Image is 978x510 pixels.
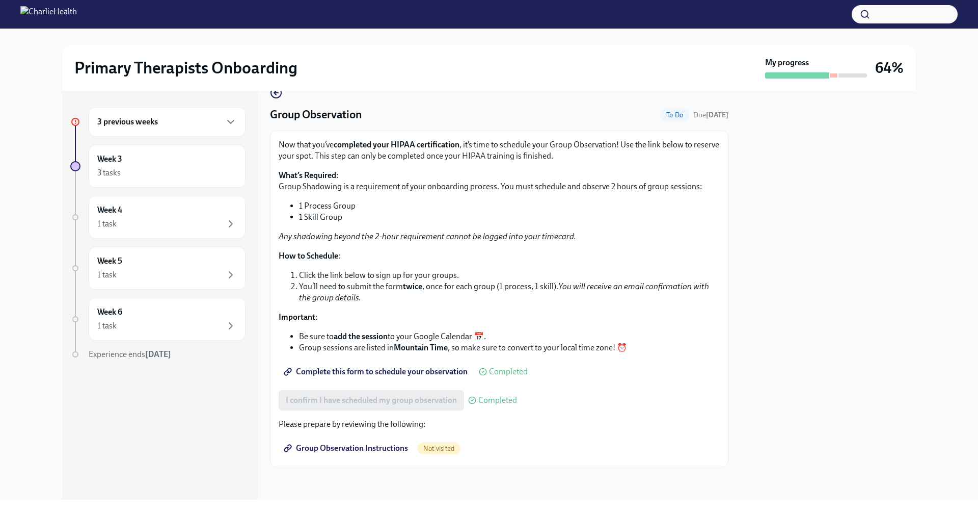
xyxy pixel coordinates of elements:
div: 3 previous weeks [89,107,246,137]
h3: 64% [875,59,904,77]
a: Week 33 tasks [70,145,246,188]
span: August 30th, 2025 10:00 [693,110,728,120]
li: Click the link below to sign up for your groups. [299,270,720,281]
p: Now that you’ve , it’s time to schedule your Group Observation! Use the link below to reserve you... [279,139,720,162]
span: Due [693,111,728,119]
strong: [DATE] [145,349,171,359]
a: Complete this form to schedule your observation [279,362,475,382]
li: Group sessions are listed in , so make sure to convert to your local time zone! ⏰ [299,342,720,353]
span: Complete this form to schedule your observation [286,367,468,377]
strong: My progress [765,57,809,68]
li: You’ll need to submit the form , once for each group (1 process, 1 skill). [299,281,720,303]
h6: 3 previous weeks [97,116,158,127]
span: Completed [489,368,528,376]
strong: twice [403,282,422,291]
span: Completed [478,396,517,404]
span: Experience ends [89,349,171,359]
h6: Week 4 [97,205,122,216]
div: 1 task [97,269,117,280]
span: Not visited [417,445,460,452]
strong: Important [279,312,315,322]
img: CharlieHealth [20,6,77,22]
a: Group Observation Instructions [279,438,415,458]
h2: Primary Therapists Onboarding [74,58,297,78]
em: Any shadowing beyond the 2-hour requirement cannot be logged into your timecard. [279,232,576,241]
span: Group Observation Instructions [286,443,408,453]
strong: How to Schedule [279,251,338,261]
div: 1 task [97,218,117,229]
div: 3 tasks [97,167,121,178]
a: Week 61 task [70,298,246,341]
strong: add the session [334,331,388,341]
p: : Group Shadowing is a requirement of your onboarding process. You must schedule and observe 2 ho... [279,170,720,192]
li: Be sure to to your Google Calendar 📅. [299,331,720,342]
p: : [279,250,720,262]
span: To Do [660,111,689,119]
p: Please prepare by reviewing the following: [279,419,720,430]
p: : [279,312,720,323]
h6: Week 3 [97,154,122,165]
strong: What’s Required [279,170,336,180]
strong: completed your HIPAA certification [334,140,459,149]
h6: Week 6 [97,307,122,318]
div: 1 task [97,320,117,331]
a: Week 51 task [70,247,246,290]
h4: Group Observation [270,107,362,122]
li: 1 Skill Group [299,212,720,223]
a: Week 41 task [70,196,246,239]
strong: Mountain Time [394,343,448,352]
h6: Week 5 [97,256,122,267]
strong: [DATE] [706,111,728,119]
li: 1 Process Group [299,200,720,212]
